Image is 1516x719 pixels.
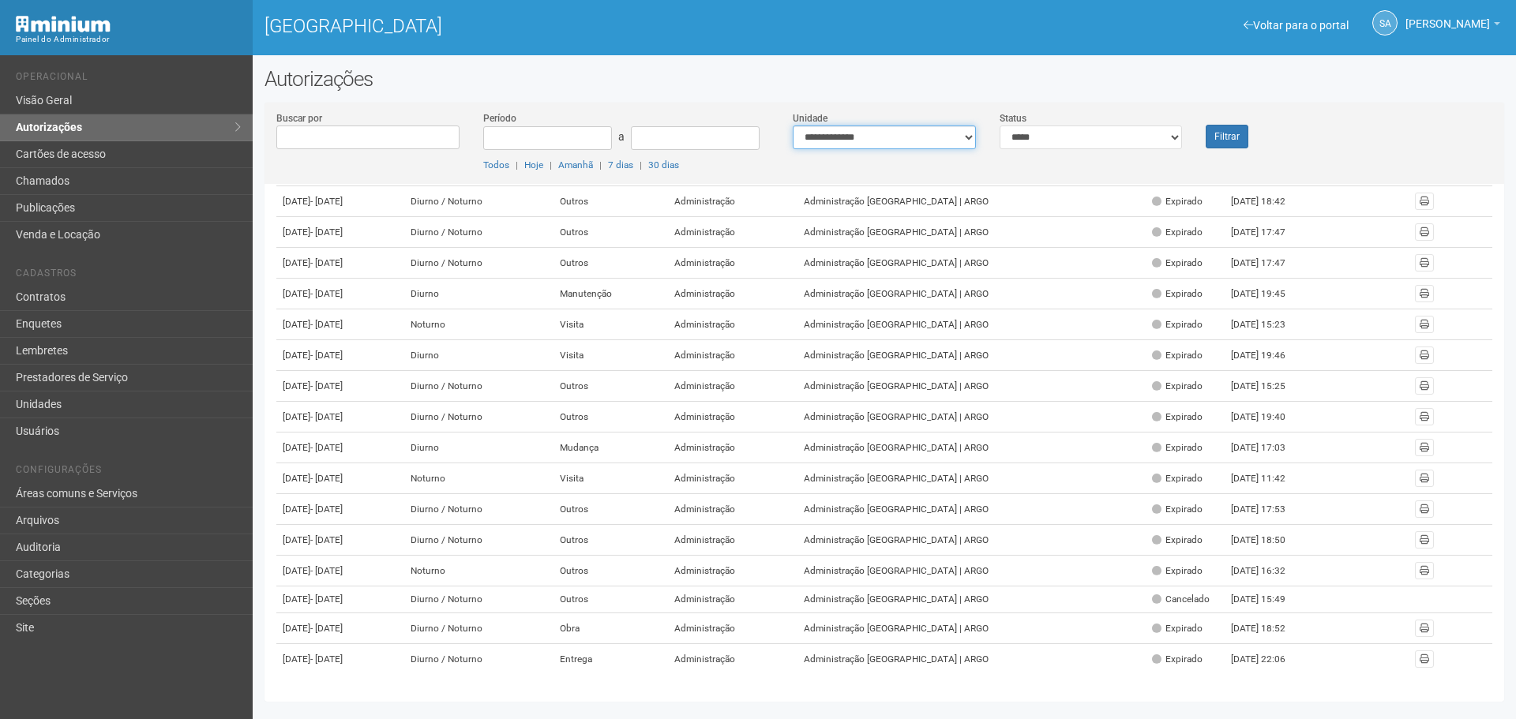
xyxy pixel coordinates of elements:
td: Administração [GEOGRAPHIC_DATA] | ARGO [797,279,1146,309]
td: [DATE] 15:23 [1225,309,1311,340]
a: Voltar para o portal [1244,19,1349,32]
td: [DATE] 17:03 [1225,433,1311,463]
td: Visita [553,309,668,340]
td: [DATE] 16:32 [1225,556,1311,586]
td: [DATE] 17:47 [1225,248,1311,279]
td: Noturno [404,309,553,340]
td: Visita [553,340,668,371]
li: Cadastros [16,268,241,284]
td: [DATE] [276,494,404,525]
td: Diurno / Noturno [404,525,553,556]
div: Expirado [1152,534,1203,547]
span: - [DATE] [310,196,343,207]
td: Noturno [404,463,553,494]
td: Outros [553,371,668,402]
td: [DATE] [276,613,404,644]
td: Administração [668,586,797,613]
div: Expirado [1152,287,1203,301]
td: Diurno / Noturno [404,494,553,525]
td: Outros [553,248,668,279]
div: Expirado [1152,195,1203,208]
td: [DATE] [276,217,404,248]
td: Administração [GEOGRAPHIC_DATA] | ARGO [797,463,1146,494]
div: Expirado [1152,318,1203,331]
span: | [516,159,518,170]
td: [DATE] [276,248,404,279]
td: Administração [668,217,797,248]
td: Visita [553,463,668,494]
td: Entrega [553,644,668,675]
td: Diurno / Noturno [404,248,553,279]
label: Status [1000,111,1026,125]
td: Administração [GEOGRAPHIC_DATA] | ARGO [797,340,1146,371]
td: Administração [668,248,797,279]
td: Administração [GEOGRAPHIC_DATA] | ARGO [797,644,1146,675]
td: Administração [668,433,797,463]
span: - [DATE] [310,319,343,330]
td: Outros [553,402,668,433]
span: - [DATE] [310,411,343,422]
span: - [DATE] [310,227,343,238]
td: Administração [GEOGRAPHIC_DATA] | ARGO [797,494,1146,525]
td: Administração [668,644,797,675]
td: Administração [668,556,797,586]
div: Expirado [1152,380,1203,393]
td: Administração [668,309,797,340]
td: Administração [GEOGRAPHIC_DATA] | ARGO [797,613,1146,644]
div: Expirado [1152,257,1203,270]
span: - [DATE] [310,534,343,545]
div: Painel do Administrador [16,32,241,47]
td: [DATE] 18:52 [1225,613,1311,644]
td: Administração [GEOGRAPHIC_DATA] | ARGO [797,556,1146,586]
span: - [DATE] [310,442,343,453]
div: Expirado [1152,653,1203,666]
td: Administração [668,494,797,525]
td: Obra [553,613,668,644]
h2: Autorizações [265,67,1504,91]
td: Administração [668,371,797,402]
span: - [DATE] [310,257,343,268]
td: Diurno / Noturno [404,186,553,217]
td: [DATE] [276,556,404,586]
a: Amanhã [558,159,593,170]
span: - [DATE] [310,473,343,484]
td: [DATE] [276,279,404,309]
td: Mudança [553,433,668,463]
span: - [DATE] [310,653,343,665]
td: [DATE] 15:49 [1225,586,1311,613]
td: [DATE] [276,402,404,433]
td: Administração [668,279,797,309]
label: Unidade [793,111,827,125]
td: [DATE] [276,433,404,463]
span: | [599,159,602,170]
span: - [DATE] [310,380,343,391]
td: [DATE] [276,371,404,402]
li: Configurações [16,464,241,481]
td: [DATE] 11:42 [1225,463,1311,494]
td: Administração [GEOGRAPHIC_DATA] | ARGO [797,186,1146,217]
td: Diurno / Noturno [404,371,553,402]
span: - [DATE] [310,288,343,299]
td: Noturno [404,556,553,586]
td: [DATE] [276,340,404,371]
button: Filtrar [1206,125,1248,148]
div: Expirado [1152,472,1203,485]
td: [DATE] [276,463,404,494]
span: Silvio Anjos [1405,2,1490,30]
a: 30 dias [648,159,679,170]
div: Expirado [1152,503,1203,516]
td: Outros [553,217,668,248]
td: Diurno [404,433,553,463]
td: Administração [GEOGRAPHIC_DATA] | ARGO [797,217,1146,248]
div: Expirado [1152,410,1203,424]
td: Administração [GEOGRAPHIC_DATA] | ARGO [797,525,1146,556]
a: Todos [483,159,509,170]
td: [DATE] 17:53 [1225,494,1311,525]
td: [DATE] [276,309,404,340]
td: Administração [GEOGRAPHIC_DATA] | ARGO [797,586,1146,613]
td: Diurno [404,340,553,371]
span: | [640,159,642,170]
td: Administração [668,186,797,217]
td: Administração [668,402,797,433]
td: Outros [553,586,668,613]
